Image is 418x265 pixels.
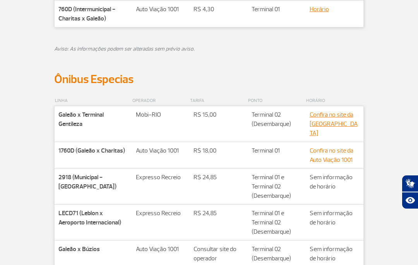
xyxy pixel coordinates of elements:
[194,173,244,182] p: R$ 24,85
[402,192,418,209] button: Abrir recursos assistivos.
[58,147,125,155] strong: 1760D (Galeão x Charitas)
[248,96,306,106] th: PONTO
[136,110,186,119] p: Mobi-RIO
[306,96,363,105] p: HORÁRIO
[310,245,360,263] p: Sem informação de horário
[136,5,186,14] p: Auto Viação 1001
[194,146,244,155] p: R$ 18,00
[58,173,116,190] strong: 2918 (Municipal - [GEOGRAPHIC_DATA])
[248,142,306,169] td: Terminal 01
[248,205,306,241] td: Terminal 01 e Terminal 02 (Desembarque)
[248,106,306,142] td: Terminal 02 (Desembarque)
[58,111,104,128] strong: Galeão x Terminal Gentileza
[136,245,186,254] p: Auto Viação 1001
[310,173,360,191] p: Sem informação de horário
[248,169,306,205] td: Terminal 01 e Terminal 02 (Desembarque)
[55,96,132,105] p: LINHA
[194,110,244,119] p: R$ 15,00
[194,5,244,14] p: R$ 4,30
[54,72,364,87] h2: Ônibus Especias
[54,46,195,52] em: Aviso: As informações podem ser alteradas sem prévio aviso.
[194,209,244,218] p: R$ 24,85
[310,5,329,13] a: Horário
[58,245,100,253] strong: Galeão x Búzios
[310,111,358,137] a: Confira no site da [GEOGRAPHIC_DATA]
[132,96,189,105] p: OPERADOR
[58,209,121,226] strong: LECD71 (Leblon x Aeroporto Internacional)
[310,147,353,164] a: Confira no site da Auto Viação 1001
[136,173,186,182] p: Expresso Recreio
[248,1,306,27] td: Terminal 01
[58,5,115,22] strong: 760D (Intermunicipal - Charitas x Galeão)
[194,245,244,263] p: Consultar site do operador
[402,175,418,192] button: Abrir tradutor de língua de sinais.
[402,175,418,209] div: Plugin de acessibilidade da Hand Talk.
[310,209,360,227] p: Sem informação de horário
[136,146,186,155] p: Auto Viação 1001
[190,96,247,105] p: TARIFA
[132,205,190,241] td: Expresso Recreio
